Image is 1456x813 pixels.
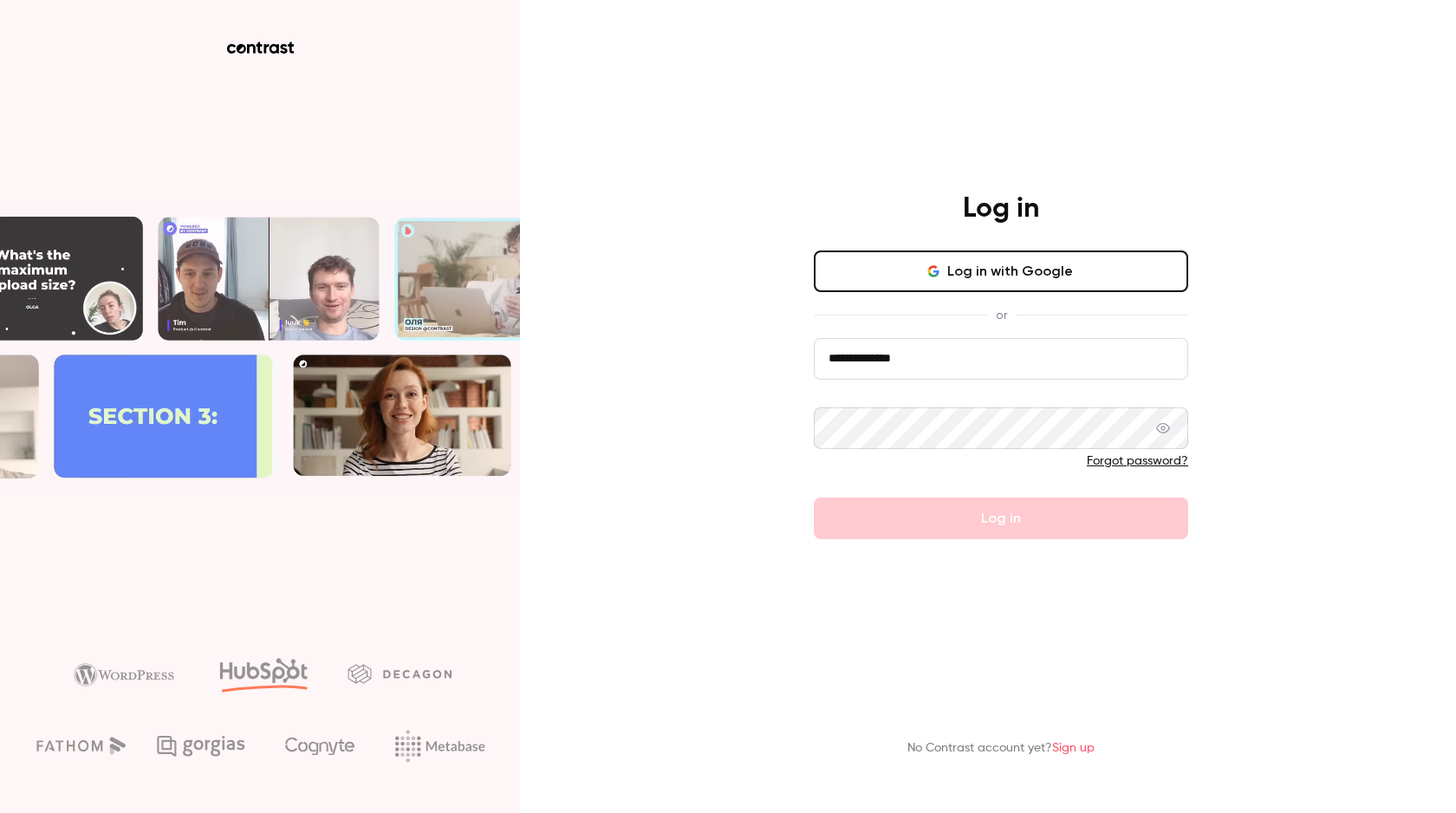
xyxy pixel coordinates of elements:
[1052,742,1095,754] a: Sign up
[907,739,1095,758] p: No Contrast account yet?
[348,664,452,683] img: decagon
[814,250,1188,292] button: Log in with Google
[1087,455,1188,467] a: Forgot password?
[963,192,1039,226] h4: Log in
[987,306,1016,324] span: or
